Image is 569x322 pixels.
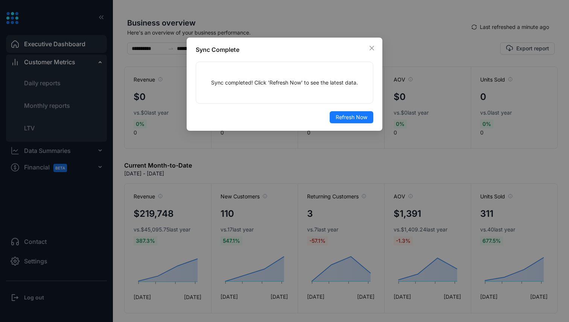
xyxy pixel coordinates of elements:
[196,45,373,54] div: Sync Complete
[202,79,367,87] p: Sync completed! Click 'Refresh Now' to see the latest data.
[366,42,378,54] button: Close
[330,111,373,123] button: Refresh Now
[336,113,367,121] span: Refresh Now
[369,45,375,51] span: close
